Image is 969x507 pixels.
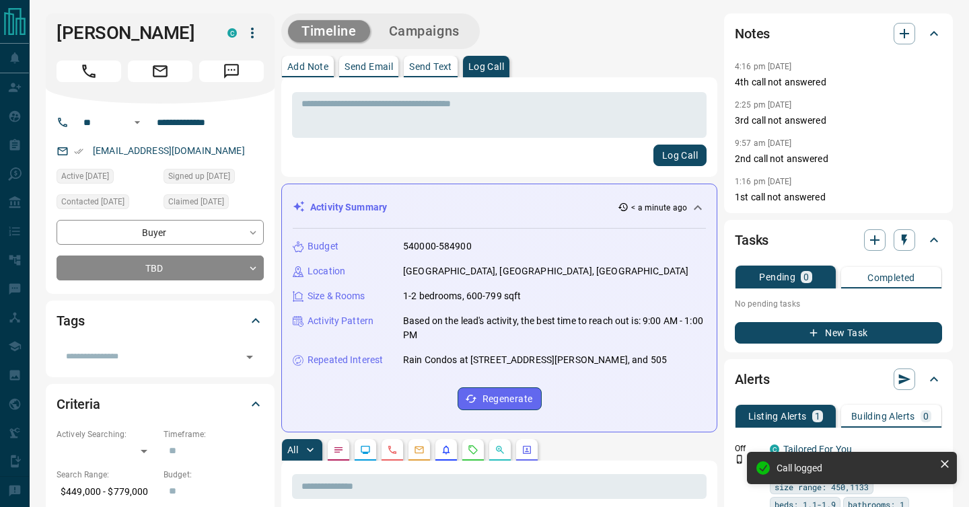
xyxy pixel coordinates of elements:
[128,61,192,82] span: Email
[57,469,157,481] p: Search Range:
[495,444,505,455] svg: Opportunities
[403,264,688,278] p: [GEOGRAPHIC_DATA], [GEOGRAPHIC_DATA], [GEOGRAPHIC_DATA]
[308,353,383,367] p: Repeated Interest
[735,139,792,148] p: 9:57 am [DATE]
[57,194,157,213] div: Wed Aug 13 2025
[735,114,942,128] p: 3rd call not answered
[403,353,667,367] p: Rain Condos at [STREET_ADDRESS][PERSON_NAME], and 505
[240,348,259,366] button: Open
[164,194,264,213] div: Fri Aug 08 2025
[308,289,365,303] p: Size & Rooms
[57,22,207,44] h1: [PERSON_NAME]
[522,444,532,455] svg: Agent Actions
[345,62,393,71] p: Send Email
[168,195,224,208] span: Claimed [DATE]
[735,23,770,44] h2: Notes
[735,100,792,110] p: 2:25 pm [DATE]
[653,145,707,166] button: Log Call
[164,169,264,188] div: Sat Jul 19 2025
[287,62,328,71] p: Add Note
[631,202,687,214] p: < a minute ago
[735,455,744,464] svg: Push Notification Only
[735,17,942,50] div: Notes
[468,444,478,455] svg: Requests
[199,61,264,82] span: Message
[74,147,83,156] svg: Email Verified
[57,481,157,503] p: $449,000 - $779,000
[57,256,264,280] div: TBD
[403,289,521,303] p: 1-2 bedrooms, 600-799 sqft
[57,388,264,420] div: Criteria
[735,190,942,204] p: 1st call not answered
[293,195,706,220] div: Activity Summary< a minute ago
[57,393,100,415] h2: Criteria
[57,310,84,331] h2: Tags
[735,322,942,344] button: New Task
[288,20,370,42] button: Timeline
[770,444,779,454] div: condos.ca
[803,272,809,282] p: 0
[57,428,157,440] p: Actively Searching:
[129,114,145,130] button: Open
[923,412,929,421] p: 0
[783,444,852,455] a: Tailored For You
[164,469,264,481] p: Budget:
[168,169,230,183] span: Signed up [DATE]
[414,444,425,455] svg: Emails
[387,444,398,455] svg: Calls
[287,445,298,455] p: All
[777,463,934,473] div: Call logged
[227,28,237,38] div: condos.ca
[867,273,915,282] p: Completed
[403,314,706,342] p: Based on the lead's activity, the best time to reach out is: 9:00 AM - 1:00 PM
[61,169,109,183] span: Active [DATE]
[851,412,915,421] p: Building Alerts
[815,412,820,421] p: 1
[375,20,473,42] button: Campaigns
[164,428,264,440] p: Timeframe:
[308,239,338,253] p: Budget
[735,224,942,256] div: Tasks
[458,387,542,410] button: Regenerate
[735,177,792,186] p: 1:16 pm [DATE]
[310,200,387,214] p: Activity Summary
[61,195,124,208] span: Contacted [DATE]
[93,145,245,156] a: [EMAIL_ADDRESS][DOMAIN_NAME]
[403,239,472,253] p: 540000-584900
[735,62,792,71] p: 4:16 pm [DATE]
[735,442,762,455] p: Off
[735,363,942,395] div: Alerts
[735,294,942,314] p: No pending tasks
[748,412,807,421] p: Listing Alerts
[57,220,264,245] div: Buyer
[57,305,264,337] div: Tags
[441,444,452,455] svg: Listing Alerts
[759,272,795,282] p: Pending
[735,75,942,89] p: 4th call not answered
[308,314,373,328] p: Activity Pattern
[468,62,504,71] p: Log Call
[57,169,157,188] div: Sun Aug 17 2025
[57,61,121,82] span: Call
[333,444,344,455] svg: Notes
[360,444,371,455] svg: Lead Browsing Activity
[409,62,452,71] p: Send Text
[308,264,345,278] p: Location
[735,368,770,390] h2: Alerts
[735,229,768,251] h2: Tasks
[735,152,942,166] p: 2nd call not answered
